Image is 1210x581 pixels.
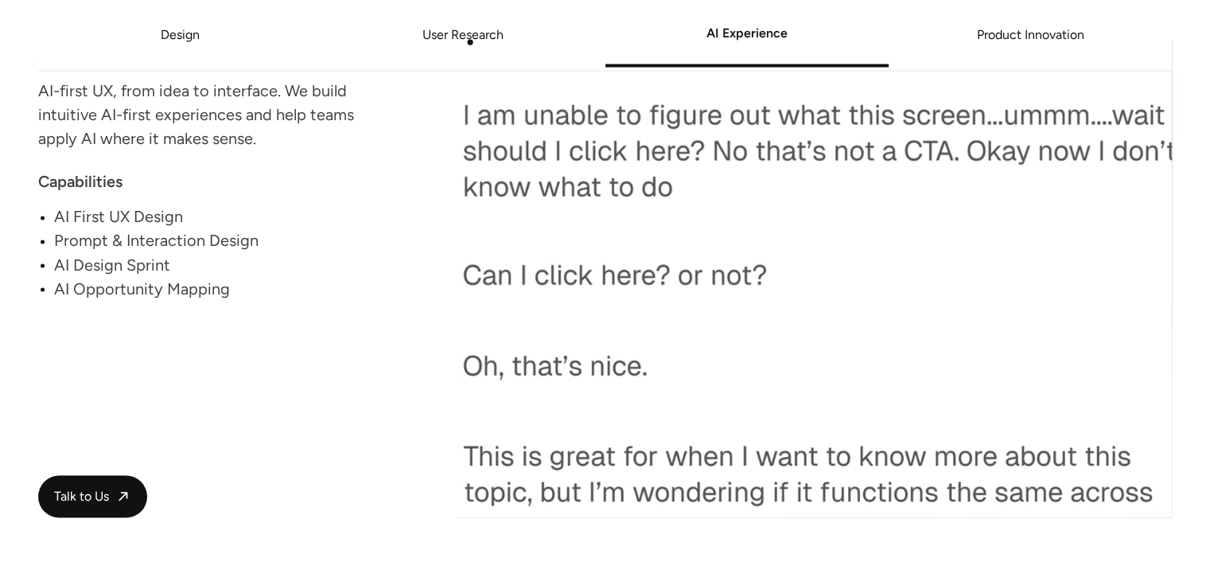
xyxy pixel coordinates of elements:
a: Design [161,28,200,43]
a: Talk to Us [38,475,147,517]
div: Capabilities [38,170,396,193]
span: Talk to Us [54,488,109,505]
a: User Research [321,31,605,41]
div: Prompt & Interaction Design [54,228,396,252]
div: AI-first UX, from idea to interface. We build intuitive AI-first experiences and help teams apply... [38,79,396,150]
div: AI Opportunity Mapping [54,276,396,300]
a: Product Innovation [889,31,1172,41]
div: AI Design Sprint [54,252,396,276]
div: AI First UX Design [54,205,396,228]
a: AI Experience [605,29,889,39]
